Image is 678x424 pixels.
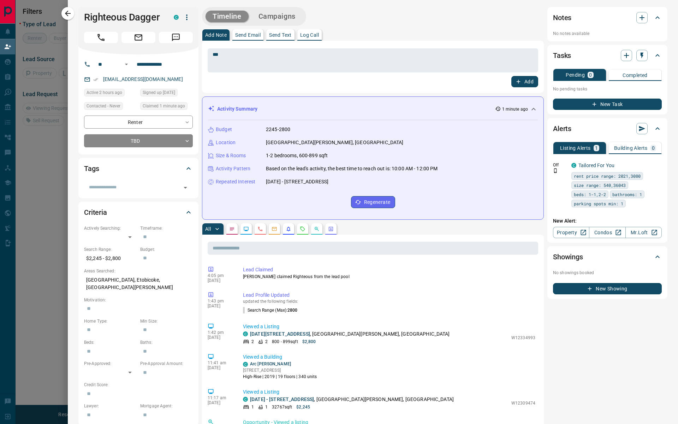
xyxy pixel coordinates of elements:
[250,396,314,402] a: [DATE] - [STREET_ADDRESS]
[300,33,319,37] p: Log Call
[553,9,662,26] div: Notes
[216,165,250,172] p: Activity Pattern
[578,163,614,168] a: Tailored For You
[229,226,235,232] svg: Notes
[93,77,98,82] svg: Email Verified
[589,227,625,238] a: Condos
[595,146,598,151] p: 1
[553,30,662,37] p: No notes available
[84,253,137,264] p: $2,245 - $2,800
[574,200,623,207] span: parking spots min: 1
[208,365,232,370] p: [DATE]
[269,33,292,37] p: Send Text
[84,360,137,367] p: Pre-Approved:
[208,304,232,308] p: [DATE]
[140,225,193,231] p: Timeframe:
[208,360,232,365] p: 11:41 am
[296,404,310,410] p: $2,245
[174,15,179,20] div: condos.ca
[243,307,298,313] p: Search Range (Max) :
[300,226,305,232] svg: Requests
[250,330,450,338] p: , [GEOGRAPHIC_DATA][PERSON_NAME], [GEOGRAPHIC_DATA]
[251,404,254,410] p: 1
[243,273,535,280] p: [PERSON_NAME] claimed Righteous from the lead pool
[84,116,193,129] div: Renter
[553,217,662,225] p: New Alert:
[652,146,655,151] p: 0
[314,226,320,232] svg: Opportunities
[553,283,662,294] button: New Showing
[159,32,193,43] span: Message
[84,134,193,147] div: TBD
[87,102,120,110] span: Contacted - Never
[511,76,538,87] button: Add
[272,226,277,232] svg: Emails
[84,225,137,231] p: Actively Searching:
[250,361,291,366] a: Arc [PERSON_NAME]
[287,308,297,313] span: 2800
[553,162,567,168] p: Off
[612,191,642,198] span: bathrooms: 1
[84,297,193,303] p: Motivation:
[243,323,535,330] p: Viewed a Listing
[243,266,535,273] p: Lead Claimed
[143,102,185,110] span: Claimed 1 minute ago
[511,400,535,406] p: W12309474
[205,33,227,37] p: Add Note
[553,99,662,110] button: New Task
[502,106,528,112] p: 1 minute ago
[208,278,232,283] p: [DATE]
[571,163,576,168] div: condos.ca
[205,226,211,231] p: All
[180,183,190,193] button: Open
[208,299,232,304] p: 1:43 pm
[553,123,571,134] h2: Alerts
[243,367,317,373] p: [STREET_ADDRESS]
[243,226,249,232] svg: Lead Browsing Activity
[257,226,263,232] svg: Calls
[84,12,163,23] h1: Righteous Dagger
[589,72,592,77] p: 0
[140,89,193,99] div: Thu Aug 07 2025
[560,146,591,151] p: Listing Alerts
[272,404,292,410] p: 32767 sqft
[84,89,137,99] div: Sat Aug 16 2025
[208,400,232,405] p: [DATE]
[84,207,107,218] h2: Criteria
[574,191,606,198] span: beds: 1-1,2-2
[84,318,137,324] p: Home Type:
[243,353,535,361] p: Viewed a Building
[250,396,454,403] p: , [GEOGRAPHIC_DATA][PERSON_NAME], [GEOGRAPHIC_DATA]
[84,246,137,253] p: Search Range:
[553,168,558,173] svg: Push Notification Only
[84,32,118,43] span: Call
[84,403,137,409] p: Lawyer:
[272,338,298,345] p: 800 - 899 sqft
[328,226,334,232] svg: Agent Actions
[84,268,193,274] p: Areas Searched:
[243,388,535,396] p: Viewed a Listing
[140,246,193,253] p: Budget:
[266,152,328,159] p: 1-2 bedrooms, 600-899 sqft
[266,165,438,172] p: Based on the lead's activity, the best time to reach out is: 10:00 AM - 12:00 PM
[208,330,232,335] p: 1:42 pm
[553,251,583,263] h2: Showings
[553,248,662,265] div: Showings
[351,196,395,208] button: Regenerate
[208,335,232,340] p: [DATE]
[84,382,193,388] p: Credit Score:
[140,318,193,324] p: Min Size:
[574,182,626,189] span: size range: 540,36043
[553,120,662,137] div: Alerts
[84,339,137,346] p: Beds:
[553,270,662,276] p: No showings booked
[216,152,246,159] p: Size & Rooms
[553,12,571,23] h2: Notes
[208,273,232,278] p: 4:05 pm
[553,47,662,64] div: Tasks
[140,102,193,112] div: Sat Aug 16 2025
[566,72,585,77] p: Pending
[121,32,155,43] span: Email
[122,60,131,69] button: Open
[140,403,193,409] p: Mortgage Agent:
